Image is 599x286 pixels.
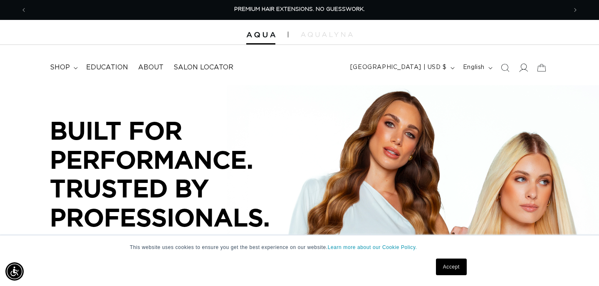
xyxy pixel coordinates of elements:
[301,32,353,37] img: aqualyna.com
[50,116,299,232] p: BUILT FOR PERFORMANCE. TRUSTED BY PROFESSIONALS.
[138,63,163,72] span: About
[15,2,33,18] button: Previous announcement
[436,259,467,275] a: Accept
[173,63,233,72] span: Salon Locator
[496,59,514,77] summary: Search
[133,58,168,77] a: About
[86,63,128,72] span: Education
[45,58,81,77] summary: shop
[81,58,133,77] a: Education
[566,2,584,18] button: Next announcement
[345,60,458,76] button: [GEOGRAPHIC_DATA] | USD $
[50,63,70,72] span: shop
[234,7,365,12] span: PREMIUM HAIR EXTENSIONS. NO GUESSWORK.
[246,32,275,38] img: Aqua Hair Extensions
[350,63,447,72] span: [GEOGRAPHIC_DATA] | USD $
[463,63,485,72] span: English
[168,58,238,77] a: Salon Locator
[130,244,469,251] p: This website uses cookies to ensure you get the best experience on our website.
[328,244,417,250] a: Learn more about our Cookie Policy.
[458,60,496,76] button: English
[5,262,24,281] div: Accessibility Menu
